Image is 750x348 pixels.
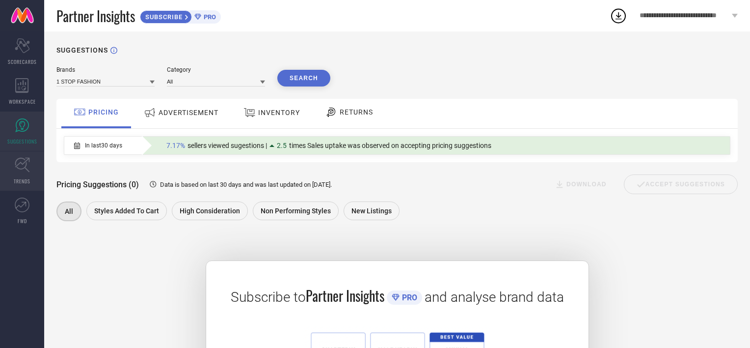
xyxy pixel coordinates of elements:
span: sellers viewed sugestions | [187,142,267,149]
span: Non Performing Styles [261,207,331,215]
span: SUBSCRIBE [140,13,185,21]
a: SUBSCRIBEPRO [140,8,221,24]
div: Percentage of sellers who have viewed suggestions for the current Insight Type [161,139,496,152]
button: Search [277,70,330,87]
div: Accept Suggestions [624,174,738,194]
span: times Sales uptake was observed on accepting pricing suggestions [289,142,491,149]
span: PRO [400,293,417,302]
span: Data is based on last 30 days and was last updated on [DATE] . [160,181,332,188]
span: Styles Added To Cart [94,207,159,215]
span: RETURNS [340,108,373,116]
h1: SUGGESTIONS [56,46,108,54]
span: Pricing Suggestions (0) [56,180,139,189]
span: TRENDS [14,177,30,185]
span: PRO [201,13,216,21]
div: Category [167,66,265,73]
span: 7.17% [166,142,185,149]
span: High Consideration [180,207,240,215]
div: Open download list [610,7,627,25]
span: 2.5 [277,142,287,149]
span: SUGGESTIONS [7,138,37,145]
span: New Listings [351,207,392,215]
span: PRICING [88,108,119,116]
span: Partner Insights [306,286,384,306]
span: All [65,207,73,215]
span: WORKSPACE [9,98,36,105]
span: Subscribe to [231,289,306,305]
span: ADVERTISEMENT [159,109,218,116]
span: SCORECARDS [8,58,37,65]
span: FWD [18,217,27,225]
span: Partner Insights [56,6,135,26]
div: Brands [56,66,155,73]
span: In last 30 days [85,142,122,149]
span: INVENTORY [258,109,300,116]
span: and analyse brand data [425,289,564,305]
